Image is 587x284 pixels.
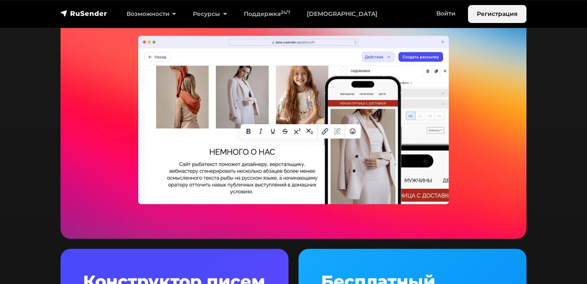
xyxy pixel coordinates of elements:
[118,5,185,23] a: Возможности
[61,1,526,238] img: templates-screen-small.jpg
[185,5,235,23] a: Ресурсы
[281,10,290,15] sup: 24/7
[61,9,107,18] img: RuSender
[235,5,299,23] a: Поддержка24/7
[468,5,526,23] a: Регистрация
[428,5,464,22] a: Войти
[299,5,386,23] a: [DEMOGRAPHIC_DATA]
